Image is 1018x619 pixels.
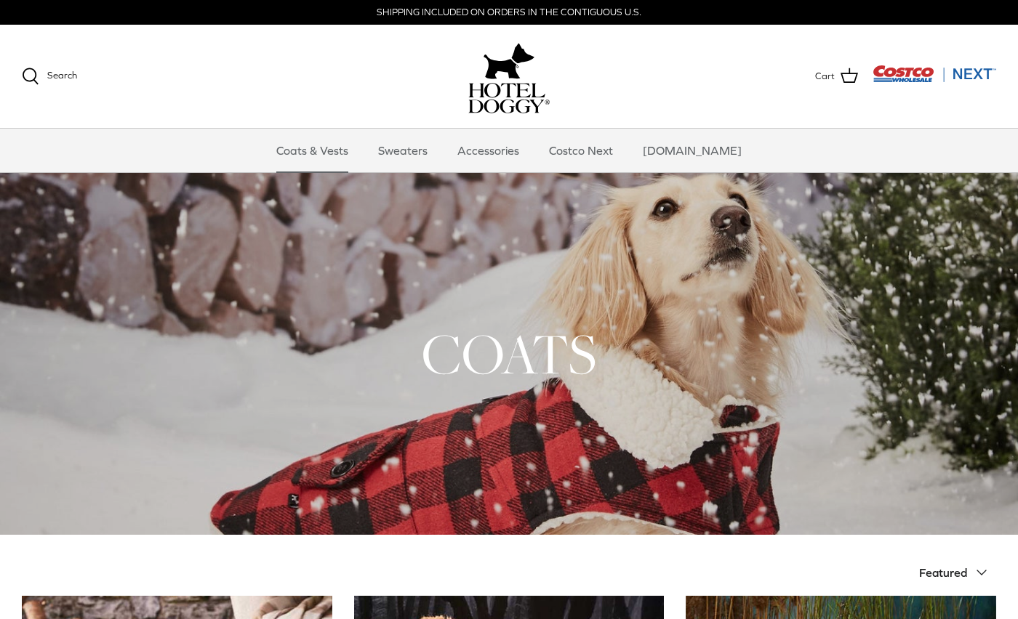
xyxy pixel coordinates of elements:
a: [DOMAIN_NAME] [630,129,755,172]
a: Coats & Vests [263,129,361,172]
button: Featured [919,557,996,588]
span: Cart [815,69,835,84]
a: Search [22,68,77,85]
span: Featured [919,566,967,579]
h1: COATS [22,318,996,389]
a: Sweaters [365,129,441,172]
img: hoteldoggy.com [484,39,534,83]
a: hoteldoggy.com hoteldoggycom [468,39,550,113]
a: Visit Costco Next [873,74,996,85]
img: Costco Next [873,65,996,83]
a: Costco Next [536,129,626,172]
span: Search [47,70,77,81]
a: Accessories [444,129,532,172]
img: hoteldoggycom [468,83,550,113]
a: Cart [815,67,858,86]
